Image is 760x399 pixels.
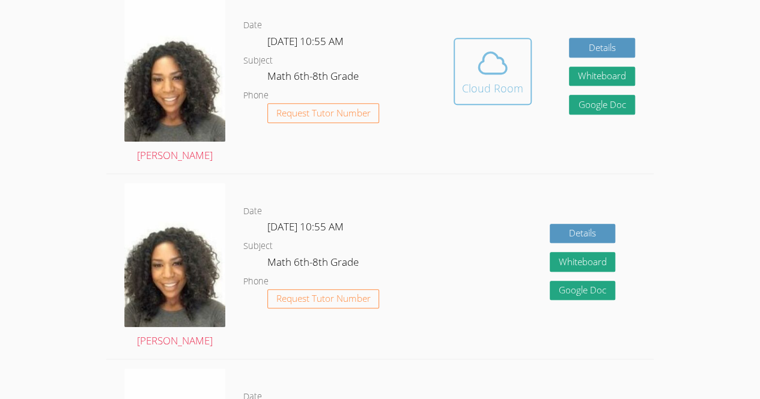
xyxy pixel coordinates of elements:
dt: Phone [243,88,269,103]
a: Google Doc [550,281,616,301]
img: avatar.png [124,183,225,328]
span: [DATE] 10:55 AM [267,34,344,48]
button: Cloud Room [454,38,532,105]
a: Details [569,38,635,58]
a: Google Doc [569,95,635,115]
button: Request Tutor Number [267,103,380,123]
button: Whiteboard [550,252,616,272]
dt: Date [243,204,262,219]
div: Cloud Room [462,80,523,97]
dt: Date [243,18,262,33]
span: Request Tutor Number [276,294,371,303]
button: Request Tutor Number [267,289,380,309]
dt: Phone [243,274,269,289]
a: Details [550,224,616,244]
button: Whiteboard [569,67,635,86]
span: [DATE] 10:55 AM [267,220,344,233]
span: Request Tutor Number [276,109,371,118]
dt: Subject [243,239,273,254]
a: [PERSON_NAME] [124,183,225,350]
dd: Math 6th-8th Grade [267,254,361,274]
dd: Math 6th-8th Grade [267,68,361,88]
dt: Subject [243,53,273,68]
